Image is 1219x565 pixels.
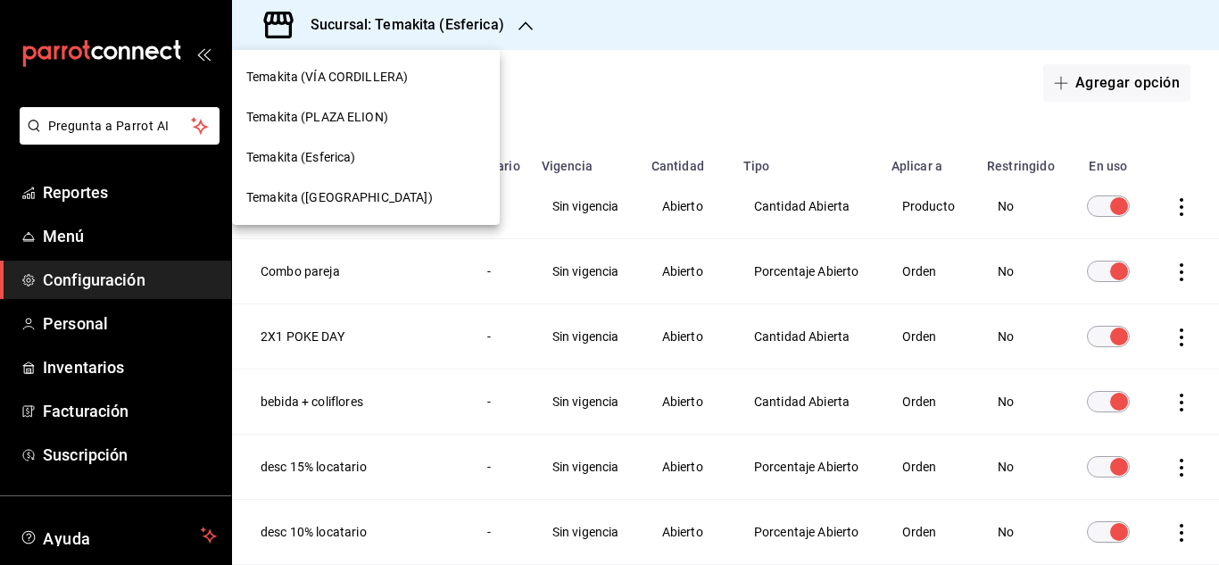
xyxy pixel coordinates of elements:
[232,178,500,218] div: Temakita ([GEOGRAPHIC_DATA])
[246,188,433,207] span: Temakita ([GEOGRAPHIC_DATA])
[232,97,500,137] div: Temakita (PLAZA ELION)
[246,148,356,167] span: Temakita (Esferica)
[246,68,408,87] span: Temakita (VÍA CORDILLERA)
[232,57,500,97] div: Temakita (VÍA CORDILLERA)
[246,108,388,127] span: Temakita (PLAZA ELION)
[232,137,500,178] div: Temakita (Esferica)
